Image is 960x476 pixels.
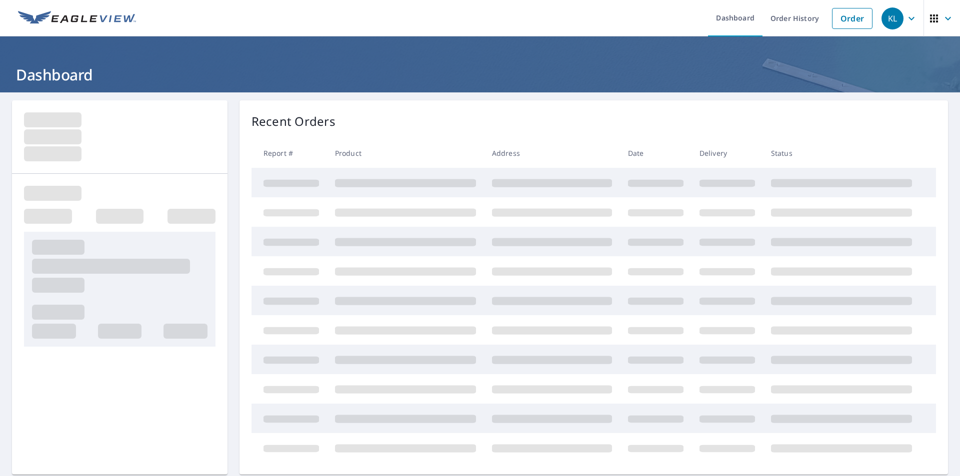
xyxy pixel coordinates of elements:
h1: Dashboard [12,64,948,85]
a: Order [832,8,872,29]
p: Recent Orders [251,112,335,130]
th: Report # [251,138,327,168]
th: Date [620,138,691,168]
th: Address [484,138,620,168]
img: EV Logo [18,11,136,26]
div: KL [881,7,903,29]
th: Delivery [691,138,763,168]
th: Product [327,138,484,168]
th: Status [763,138,920,168]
